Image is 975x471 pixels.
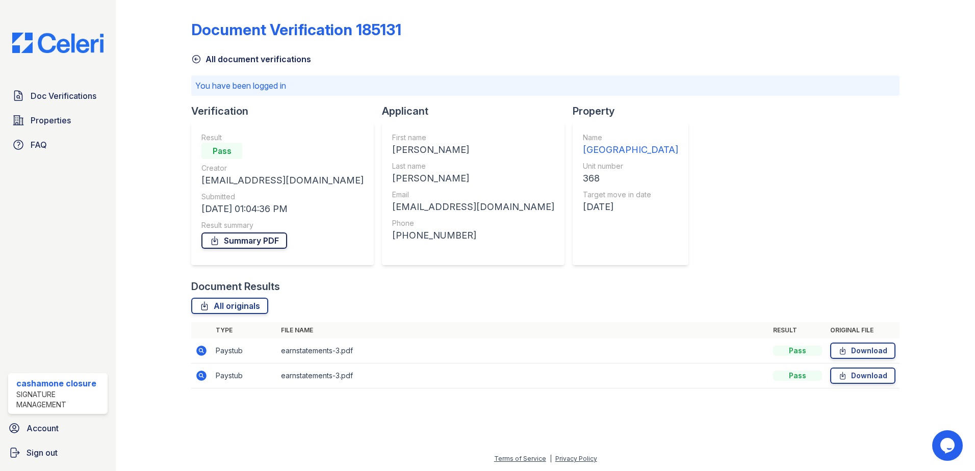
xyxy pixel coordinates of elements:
div: [PERSON_NAME] [392,143,554,157]
a: Sign out [4,442,112,463]
td: Paystub [212,363,277,388]
a: Summary PDF [201,232,287,249]
div: Pass [773,371,822,381]
div: Pass [201,143,242,159]
div: [GEOGRAPHIC_DATA] [583,143,678,157]
span: Doc Verifications [31,90,96,102]
div: Email [392,190,554,200]
div: 368 [583,171,678,186]
div: Last name [392,161,554,171]
a: FAQ [8,135,108,155]
div: Applicant [382,104,573,118]
div: Target move in date [583,190,678,200]
td: earnstatements-3.pdf [277,338,769,363]
div: Signature Management [16,389,104,410]
div: Document Verification 185131 [191,20,401,39]
a: Download [830,343,895,359]
div: Document Results [191,279,280,294]
span: Properties [31,114,71,126]
a: Privacy Policy [555,455,597,462]
td: earnstatements-3.pdf [277,363,769,388]
img: CE_Logo_Blue-a8612792a0a2168367f1c8372b55b34899dd931a85d93a1a3d3e32e68fde9ad4.png [4,33,112,53]
a: Account [4,418,112,438]
td: Paystub [212,338,277,363]
div: [DATE] 01:04:36 PM [201,202,364,216]
div: Phone [392,218,554,228]
div: [DATE] [583,200,678,214]
span: Sign out [27,447,58,459]
a: Download [830,368,895,384]
a: Name [GEOGRAPHIC_DATA] [583,133,678,157]
div: Result [201,133,364,143]
div: Result summary [201,220,364,230]
a: Properties [8,110,108,130]
div: Unit number [583,161,678,171]
div: Submitted [201,192,364,202]
div: Pass [773,346,822,356]
div: First name [392,133,554,143]
div: Property [573,104,697,118]
p: You have been logged in [195,80,895,92]
span: FAQ [31,139,47,151]
div: [EMAIL_ADDRESS][DOMAIN_NAME] [392,200,554,214]
th: File name [277,322,769,338]
div: [PERSON_NAME] [392,171,554,186]
a: All originals [191,298,268,314]
th: Type [212,322,277,338]
div: Name [583,133,678,143]
div: [PHONE_NUMBER] [392,228,554,243]
span: Account [27,422,59,434]
div: Creator [201,163,364,173]
div: [EMAIL_ADDRESS][DOMAIN_NAME] [201,173,364,188]
div: | [550,455,552,462]
a: All document verifications [191,53,311,65]
th: Result [769,322,826,338]
a: Terms of Service [494,455,546,462]
iframe: chat widget [932,430,965,461]
a: Doc Verifications [8,86,108,106]
th: Original file [826,322,900,338]
div: Verification [191,104,382,118]
div: cashamone closure [16,377,104,389]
